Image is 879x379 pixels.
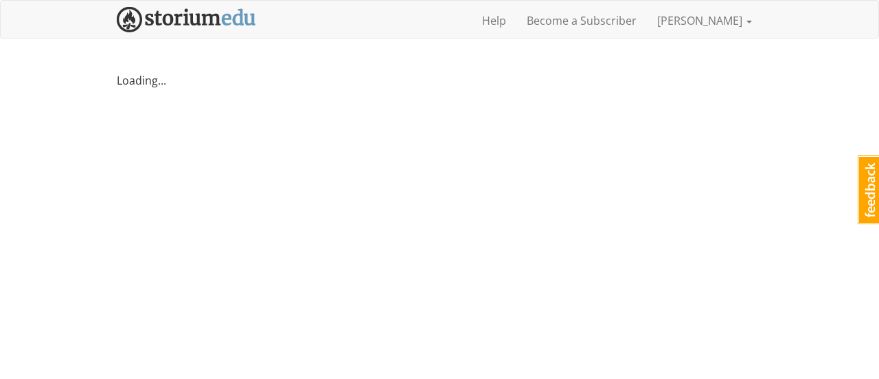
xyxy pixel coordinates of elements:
[117,7,256,32] img: StoriumEDU
[472,3,516,38] a: Help
[117,73,762,89] p: Loading...
[516,3,647,38] a: Become a Subscriber
[647,3,762,38] a: [PERSON_NAME]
